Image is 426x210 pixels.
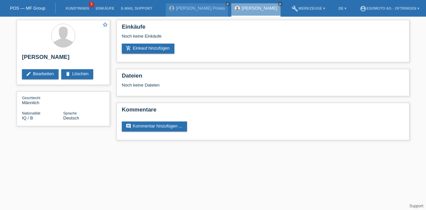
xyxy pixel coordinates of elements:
h2: Dateien [122,73,404,83]
h2: Kommentare [122,106,404,116]
span: 5 [89,2,94,7]
a: star_border [102,22,108,29]
i: delete [65,71,71,77]
span: Irak / B / 14.07.2020 [22,115,33,120]
a: account_circleEsomoto AG - Oftringen ▾ [356,6,423,10]
a: POS — MF Group [10,6,45,11]
span: Geschlecht [22,96,40,100]
a: commentKommentar hinzufügen ... [122,121,187,131]
div: Männlich [22,95,63,105]
a: deleteLöschen [61,69,93,79]
a: editBearbeiten [22,69,59,79]
h2: [PERSON_NAME] [22,54,105,64]
i: account_circle [360,5,366,12]
h2: Einkäufe [122,24,404,34]
a: buildWerkzeuge ▾ [288,6,328,10]
a: Einkäufe [92,6,117,10]
a: [PERSON_NAME] [242,6,277,11]
i: add_shopping_cart [126,46,131,51]
a: Kund*innen [62,6,92,10]
span: Sprache [63,111,77,115]
a: add_shopping_cartEinkauf hinzufügen [122,44,174,54]
span: Deutsch [63,115,79,120]
a: Support [409,204,423,208]
a: [PERSON_NAME] Priska [176,6,225,11]
i: close [226,2,229,6]
i: edit [26,71,31,77]
a: E-Mail Support [118,6,156,10]
span: Nationalität [22,111,40,115]
a: close [225,2,230,6]
i: star_border [102,22,108,28]
div: Noch keine Dateien [122,83,325,88]
div: Noch keine Einkäufe [122,34,404,44]
a: DE ▾ [335,6,350,10]
a: close [278,2,283,6]
i: build [292,5,298,12]
i: comment [126,123,131,129]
